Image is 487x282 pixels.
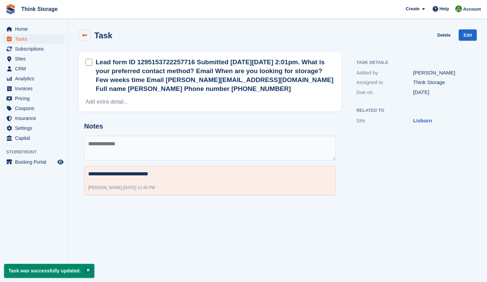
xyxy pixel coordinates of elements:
[15,64,56,73] span: CRM
[413,89,470,96] div: [DATE]
[15,84,56,93] span: Invoices
[356,117,413,125] div: Site
[3,84,65,93] a: menu
[3,74,65,83] a: menu
[463,6,481,13] span: Account
[459,29,477,41] a: Edit
[3,64,65,73] a: menu
[3,104,65,113] a: menu
[3,133,65,143] a: menu
[439,5,449,12] span: Help
[406,5,419,12] span: Create
[15,123,56,133] span: Settings
[3,54,65,64] a: menu
[455,5,462,12] img: Sarah Mackie
[356,89,413,96] div: Due on
[15,94,56,103] span: Pricing
[56,158,65,166] a: Preview store
[4,264,94,278] p: Task was successfully updated.
[3,123,65,133] a: menu
[15,54,56,64] span: Sites
[15,157,56,167] span: Booking Portal
[437,29,450,41] a: Delete
[5,4,16,14] img: stora-icon-8386f47178a22dfd0bd8f6a31ec36ba5ce8667c1dd55bd0f319d3a0aa187defe.svg
[15,44,56,54] span: Subscriptions
[3,24,65,34] a: menu
[88,185,155,191] div: -
[84,122,336,130] h2: Notes
[356,69,413,77] div: Added by
[3,34,65,44] a: menu
[3,157,65,167] a: menu
[18,3,60,15] a: Think Storage
[413,69,470,77] div: [PERSON_NAME]
[123,185,155,190] span: [DATE] 12:40 PM
[356,60,470,65] h2: Task Details
[413,79,470,86] div: Think Storage
[356,79,413,86] div: Assigned to
[94,31,112,40] h2: Task
[85,99,128,105] a: Add extra detail...
[3,44,65,54] a: menu
[6,149,68,156] span: Storefront
[3,113,65,123] a: menu
[15,133,56,143] span: Capital
[15,24,56,34] span: Home
[15,113,56,123] span: Insurance
[96,58,335,93] h2: Lead form ID 1295153722257716 Submitted [DATE][DATE] 2:01pm. What is your preferred contact metho...
[3,94,65,103] a: menu
[88,185,122,190] span: [PERSON_NAME]
[15,74,56,83] span: Analytics
[413,118,432,123] a: Lisburn
[356,108,470,113] h2: Related to
[15,104,56,113] span: Coupons
[15,34,56,44] span: Tasks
